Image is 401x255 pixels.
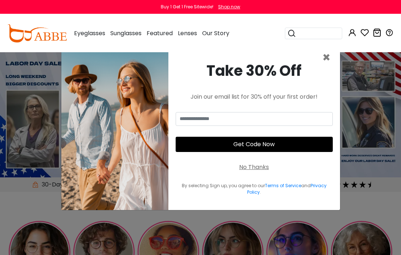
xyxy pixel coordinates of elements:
span: Eyeglasses [74,29,105,37]
span: Featured [147,29,173,37]
img: welcome [61,45,168,210]
div: Join our email list for 30% off your first order! [176,92,333,101]
span: × [322,48,331,67]
span: Our Story [202,29,229,37]
button: Get Code Now [176,137,333,152]
div: Take 30% Off [176,60,333,82]
div: No Thanks [239,163,269,172]
a: Privacy Policy [247,182,327,195]
div: By selecting Sign up, you agree to our and . [176,182,333,196]
span: Sunglasses [110,29,142,37]
div: Buy 1 Get 1 Free Sitewide! [161,4,213,10]
div: Shop now [218,4,240,10]
a: Shop now [214,4,240,10]
a: Terms of Service [265,182,301,189]
span: Lenses [178,29,197,37]
img: abbeglasses.com [7,24,67,42]
button: Close [322,51,331,64]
